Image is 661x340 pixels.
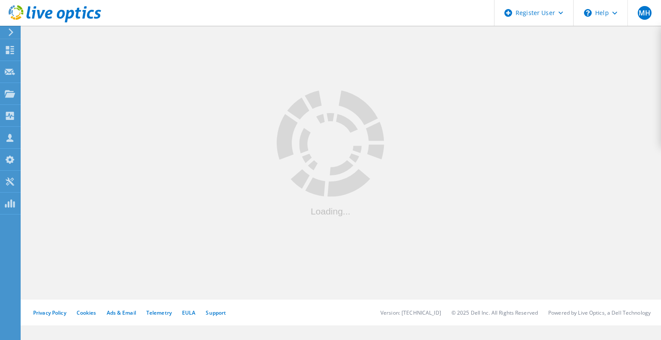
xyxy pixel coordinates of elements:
[277,206,384,215] div: Loading...
[548,309,651,316] li: Powered by Live Optics, a Dell Technology
[107,309,136,316] a: Ads & Email
[639,9,650,16] span: MH
[33,309,66,316] a: Privacy Policy
[77,309,96,316] a: Cookies
[206,309,226,316] a: Support
[451,309,538,316] li: © 2025 Dell Inc. All Rights Reserved
[380,309,441,316] li: Version: [TECHNICAL_ID]
[9,18,101,24] a: Live Optics Dashboard
[182,309,195,316] a: EULA
[584,9,592,17] svg: \n
[146,309,172,316] a: Telemetry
